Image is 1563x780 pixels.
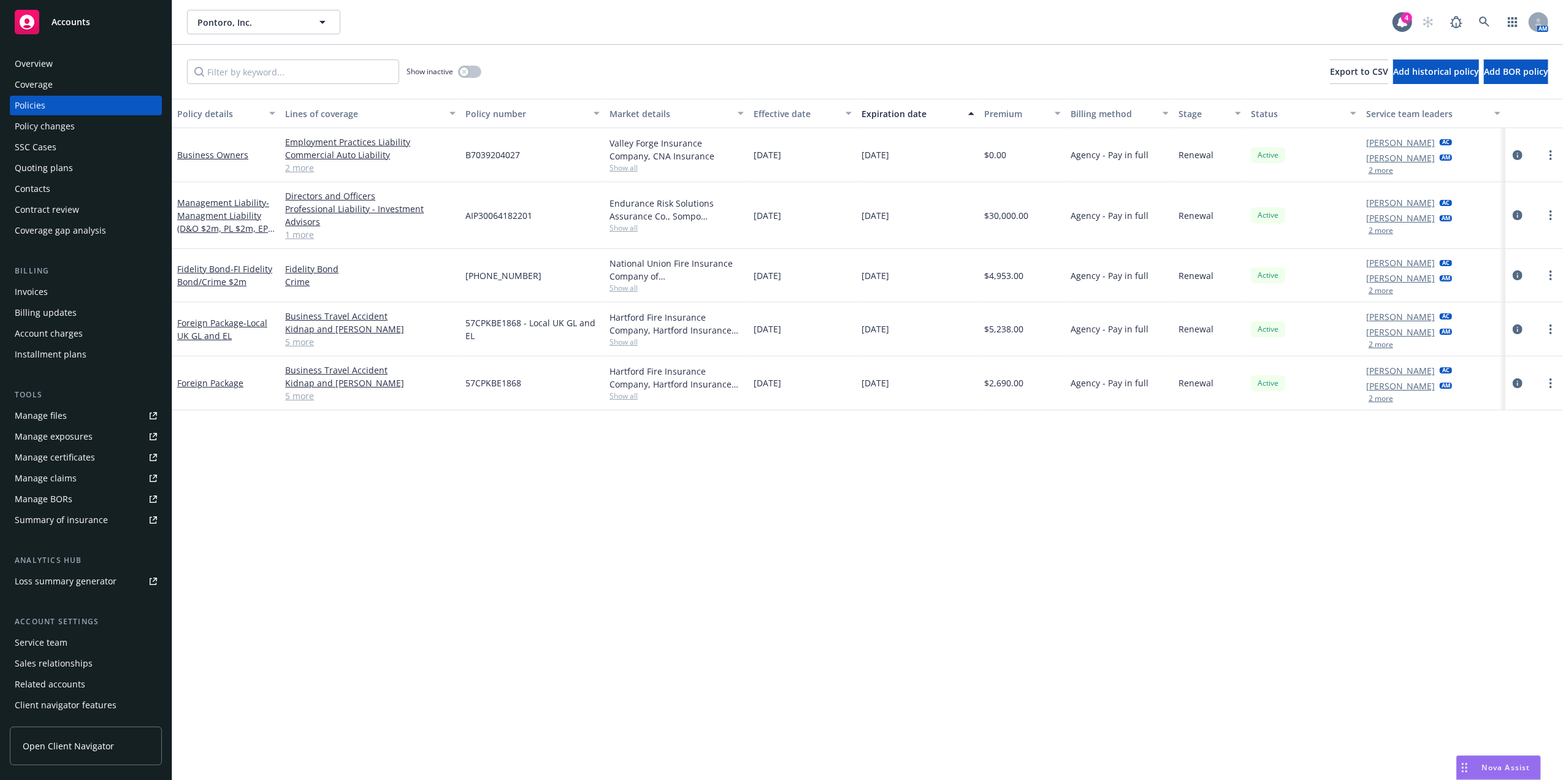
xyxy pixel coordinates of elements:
[1543,322,1558,337] a: more
[10,75,162,94] a: Coverage
[285,136,456,148] a: Employment Practices Liability
[10,427,162,446] a: Manage exposures
[1361,99,1505,128] button: Service team leaders
[610,162,744,173] span: Show all
[465,269,541,282] span: [PHONE_NUMBER]
[1393,59,1479,84] button: Add historical policy
[1456,755,1541,780] button: Nova Assist
[754,209,781,222] span: [DATE]
[285,189,456,202] a: Directors and Officers
[177,263,272,288] a: Fidelity Bond
[10,572,162,591] a: Loss summary generator
[280,99,460,128] button: Lines of coverage
[1330,59,1388,84] button: Export to CSV
[15,200,79,220] div: Contract review
[1366,136,1435,149] a: [PERSON_NAME]
[10,616,162,628] div: Account settings
[1543,268,1558,283] a: more
[15,510,108,530] div: Summary of insurance
[1401,12,1412,23] div: 4
[10,510,162,530] a: Summary of insurance
[1179,107,1228,120] div: Stage
[187,10,340,34] button: Pontoro, Inc.
[10,448,162,467] a: Manage certificates
[610,391,744,401] span: Show all
[1366,107,1487,120] div: Service team leaders
[1256,210,1280,221] span: Active
[10,96,162,115] a: Policies
[10,282,162,302] a: Invoices
[407,66,453,77] span: Show inactive
[862,269,889,282] span: [DATE]
[285,364,456,377] a: Business Travel Accident
[610,223,744,233] span: Show all
[754,107,838,120] div: Effective date
[285,107,442,120] div: Lines of coverage
[984,209,1028,222] span: $30,000.00
[1071,269,1148,282] span: Agency - Pay in full
[1366,212,1435,224] a: [PERSON_NAME]
[1179,323,1213,335] span: Renewal
[460,99,605,128] button: Policy number
[1543,148,1558,162] a: more
[605,99,749,128] button: Market details
[610,365,744,391] div: Hartford Fire Insurance Company, Hartford Insurance Group
[15,654,93,673] div: Sales relationships
[10,716,162,736] a: Client access
[10,633,162,652] a: Service team
[862,107,961,120] div: Expiration date
[285,335,456,348] a: 5 more
[1369,167,1393,174] button: 2 more
[610,337,744,347] span: Show all
[285,262,456,275] a: Fidelity Bond
[10,675,162,694] a: Related accounts
[177,317,267,342] a: Foreign Package
[10,345,162,364] a: Installment plans
[754,323,781,335] span: [DATE]
[10,137,162,157] a: SSC Cases
[285,310,456,323] a: Business Travel Accident
[1071,209,1148,222] span: Agency - Pay in full
[15,675,85,694] div: Related accounts
[52,17,90,27] span: Accounts
[285,148,456,161] a: Commercial Auto Liability
[1366,196,1435,209] a: [PERSON_NAME]
[1366,256,1435,269] a: [PERSON_NAME]
[984,323,1023,335] span: $5,238.00
[10,221,162,240] a: Coverage gap analysis
[1071,107,1155,120] div: Billing method
[1256,270,1280,281] span: Active
[984,148,1006,161] span: $0.00
[1071,323,1148,335] span: Agency - Pay in full
[1066,99,1174,128] button: Billing method
[1366,151,1435,164] a: [PERSON_NAME]
[979,99,1066,128] button: Premium
[15,221,106,240] div: Coverage gap analysis
[1510,148,1525,162] a: circleInformation
[754,148,781,161] span: [DATE]
[862,323,889,335] span: [DATE]
[1179,148,1213,161] span: Renewal
[1543,208,1558,223] a: more
[10,158,162,178] a: Quoting plans
[465,107,586,120] div: Policy number
[10,200,162,220] a: Contract review
[1179,269,1213,282] span: Renewal
[10,554,162,567] div: Analytics hub
[15,158,73,178] div: Quoting plans
[857,99,979,128] button: Expiration date
[610,283,744,293] span: Show all
[1251,107,1343,120] div: Status
[862,209,889,222] span: [DATE]
[1484,66,1548,77] span: Add BOR policy
[1510,268,1525,283] a: circleInformation
[1366,380,1435,392] a: [PERSON_NAME]
[15,282,48,302] div: Invoices
[1174,99,1246,128] button: Stage
[1369,341,1393,348] button: 2 more
[1366,310,1435,323] a: [PERSON_NAME]
[172,99,280,128] button: Policy details
[984,269,1023,282] span: $4,953.00
[15,716,68,736] div: Client access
